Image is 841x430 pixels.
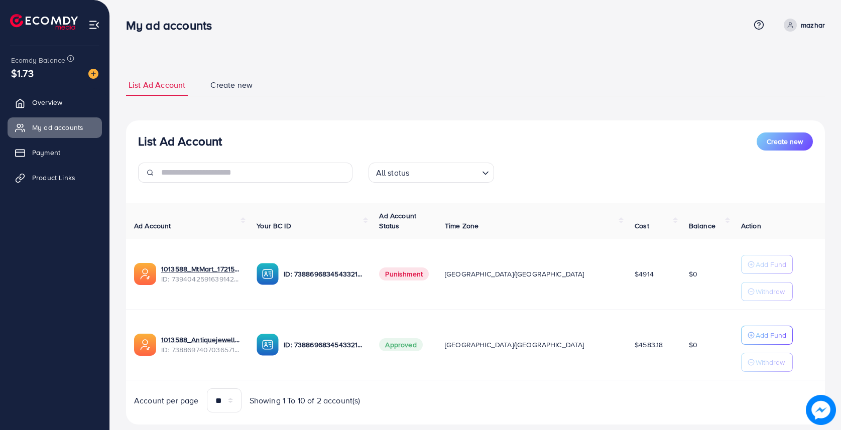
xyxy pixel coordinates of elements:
[161,335,241,355] div: <span class='underline'>1013588_Antiquejeweller_1720315192131</span></br>7388697407036571665
[88,69,98,79] img: image
[767,136,803,147] span: Create new
[635,340,663,350] span: $4583.18
[379,267,429,280] span: Punishment
[161,264,241,284] div: <span class='underline'>1013588_MtMart_1721559701675</span></br>7394042591639142417
[8,117,102,137] a: My ad accounts
[11,66,34,80] span: $1.73
[741,282,793,301] button: Withdraw
[806,395,835,424] img: image
[780,19,825,32] a: mazhar
[757,132,813,151] button: Create new
[756,329,786,341] p: Add Fund
[412,164,477,180] input: Search for option
[801,19,825,31] p: mazhar
[134,263,156,285] img: ic-ads-acc.e4c84228.svg
[8,168,102,188] a: Product Links
[741,221,761,231] span: Action
[374,166,412,180] span: All status
[689,221,715,231] span: Balance
[379,211,416,231] span: Ad Account Status
[161,335,241,345] a: 1013588_Antiquejeweller_1720315192131
[689,340,697,350] span: $0
[138,134,222,149] h3: List Ad Account
[134,395,199,406] span: Account per page
[756,285,785,298] p: Withdraw
[445,269,584,279] span: [GEOGRAPHIC_DATA]/[GEOGRAPHIC_DATA]
[32,148,60,158] span: Payment
[756,258,786,270] p: Add Fund
[445,221,478,231] span: Time Zone
[32,122,83,132] span: My ad accounts
[129,79,185,91] span: List Ad Account
[741,255,793,274] button: Add Fund
[257,221,291,231] span: Your BC ID
[369,163,494,183] div: Search for option
[161,264,241,274] a: 1013588_MtMart_1721559701675
[257,263,279,285] img: ic-ba-acc.ded83a64.svg
[8,92,102,112] a: Overview
[741,353,793,372] button: Withdraw
[284,339,363,351] p: ID: 7388696834543321089
[250,395,361,406] span: Showing 1 To 10 of 2 account(s)
[161,274,241,284] span: ID: 7394042591639142417
[11,55,65,65] span: Ecomdy Balance
[210,79,253,91] span: Create new
[134,334,156,356] img: ic-ads-acc.e4c84228.svg
[134,221,171,231] span: Ad Account
[257,334,279,356] img: ic-ba-acc.ded83a64.svg
[8,142,102,163] a: Payment
[635,269,654,279] span: $4914
[689,269,697,279] span: $0
[445,340,584,350] span: [GEOGRAPHIC_DATA]/[GEOGRAPHIC_DATA]
[756,356,785,368] p: Withdraw
[379,338,422,351] span: Approved
[741,326,793,345] button: Add Fund
[88,19,100,31] img: menu
[10,14,78,30] img: logo
[126,18,220,33] h3: My ad accounts
[32,173,75,183] span: Product Links
[635,221,649,231] span: Cost
[32,97,62,107] span: Overview
[161,345,241,355] span: ID: 7388697407036571665
[284,268,363,280] p: ID: 7388696834543321089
